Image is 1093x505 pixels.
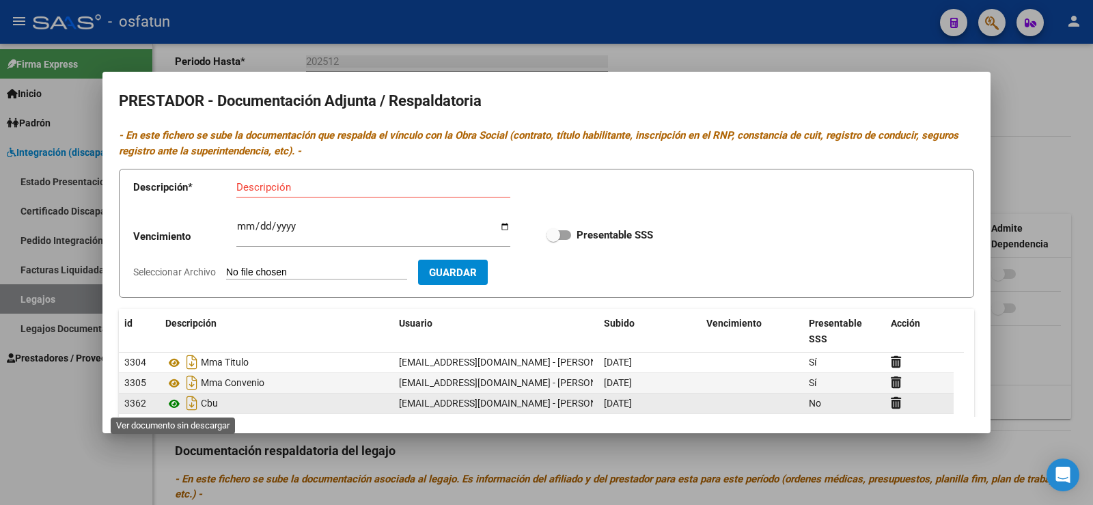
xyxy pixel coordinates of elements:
h2: PRESTADOR - Documentación Adjunta / Respaldatoria [119,88,974,114]
span: [DATE] [604,377,632,388]
span: Mma Convenio [201,378,264,389]
datatable-header-cell: Usuario [393,309,598,354]
span: [EMAIL_ADDRESS][DOMAIN_NAME] - [PERSON_NAME] [399,398,631,409]
span: Presentable SSS [809,318,862,344]
i: - En este fichero se sube la documentación que respalda el vínculo con la Obra Social (contrato, ... [119,129,958,157]
datatable-header-cell: Acción [885,309,954,354]
i: Descargar documento [183,392,201,414]
datatable-header-cell: id [119,309,160,354]
span: 3305 [124,377,146,388]
span: 3304 [124,357,146,368]
datatable-header-cell: Vencimiento [701,309,803,354]
span: id [124,318,133,329]
strong: Presentable SSS [577,229,653,241]
span: 3362 [124,398,146,409]
span: Usuario [399,318,432,329]
button: Guardar [418,260,488,285]
p: Vencimiento [133,229,236,245]
span: Sí [809,377,816,388]
i: Descargar documento [183,351,201,373]
datatable-header-cell: Descripción [160,309,393,354]
div: Open Intercom Messenger [1047,459,1079,491]
span: Acción [891,318,920,329]
span: Descripción [165,318,217,329]
span: [DATE] [604,398,632,409]
span: [DATE] [604,357,632,368]
datatable-header-cell: Subido [598,309,701,354]
span: Cbu [201,398,218,409]
p: Descripción [133,180,236,195]
span: No [809,398,821,409]
span: Seleccionar Archivo [133,267,216,277]
i: Descargar documento [183,372,201,394]
span: Mma Titulo [201,357,249,368]
span: Guardar [429,267,477,279]
span: [EMAIL_ADDRESS][DOMAIN_NAME] - [PERSON_NAME] [399,357,631,368]
datatable-header-cell: Presentable SSS [803,309,885,354]
span: Sí [809,357,816,368]
span: [EMAIL_ADDRESS][DOMAIN_NAME] - [PERSON_NAME] [399,377,631,388]
span: Vencimiento [706,318,762,329]
span: Subido [604,318,635,329]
